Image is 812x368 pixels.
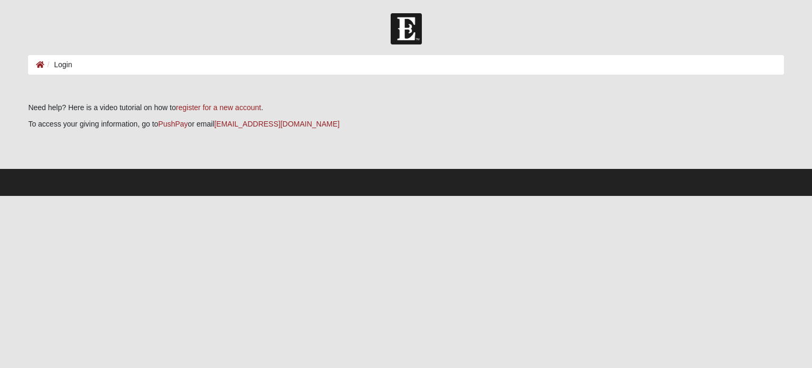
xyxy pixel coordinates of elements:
img: Church of Eleven22 Logo [391,13,422,44]
a: register for a new account [176,103,261,112]
li: Login [44,59,72,70]
p: Need help? Here is a video tutorial on how to . [28,102,783,113]
a: [EMAIL_ADDRESS][DOMAIN_NAME] [214,120,339,128]
p: To access your giving information, go to or email [28,119,783,130]
a: PushPay [158,120,188,128]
